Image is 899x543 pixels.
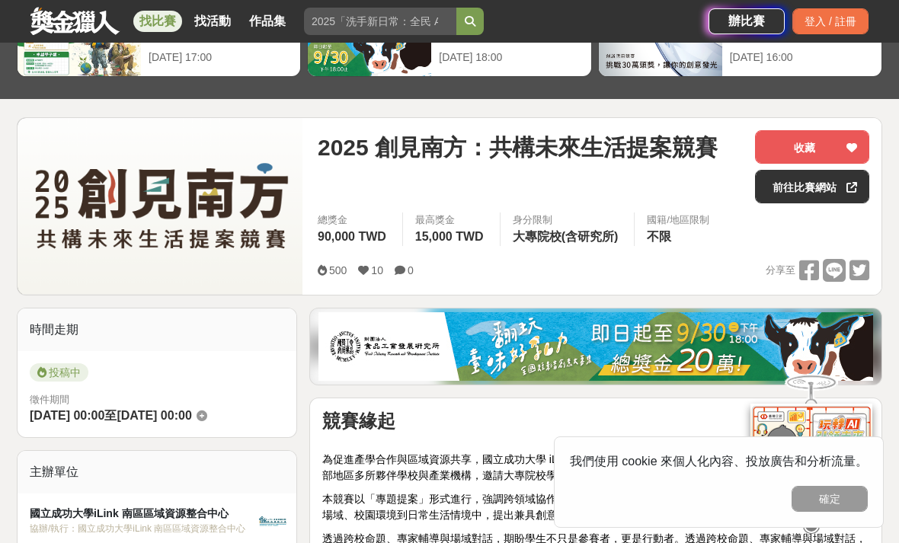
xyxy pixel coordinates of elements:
span: 10 [371,264,383,276]
div: 主辦單位 [18,451,296,493]
span: 大專院校(含研究所) [513,230,619,243]
span: 2025 創見南方：共構未來生活提案競賽 [318,130,718,164]
img: d2146d9a-e6f6-4337-9592-8cefde37ba6b.png [750,404,872,505]
span: 90,000 TWD [318,230,386,243]
a: 找活動 [188,11,237,32]
div: [DATE] 18:00 [439,50,583,65]
div: 時間走期 [18,308,296,351]
strong: 競賽緣起 [322,410,395,431]
span: 分享至 [766,259,795,282]
a: 辦比賽 [709,8,785,34]
span: 本競賽以「專題提案」形式進行，強調跨領域協作與實作導向，鼓勵學生跨校、跨系、跨組成專業團隊，從地方特色場域、校園環境到日常生活情境中，提出兼具創意與可行性的解方。 [322,493,866,521]
div: 協辦/執行： 國立成功大學iLink 南區區域資源整合中心 [30,522,258,535]
button: 確定 [792,486,868,512]
span: 投稿中 [30,363,88,382]
div: 國籍/地區限制 [647,212,709,228]
div: 登入 / 註冊 [792,8,869,34]
span: 徵件期間 [30,394,69,405]
a: 作品集 [243,11,292,32]
span: 0 [408,264,414,276]
span: 500 [329,264,347,276]
span: [DATE] 00:00 [117,409,191,422]
img: 1c81a89c-c1b3-4fd6-9c6e-7d29d79abef5.jpg [318,312,873,381]
span: 不限 [647,230,671,243]
span: 總獎金 [318,212,390,228]
span: 至 [104,409,117,422]
span: 15,000 TWD [415,230,484,243]
input: 2025「洗手新日常：全民 ALL IN」洗手歌全台徵選 [304,8,456,35]
div: [DATE] 16:00 [730,50,874,65]
a: 找比賽 [133,11,182,32]
span: 我們使用 cookie 來個人化內容、投放廣告和分析流量。 [570,455,868,468]
div: 身分限制 [513,212,622,228]
div: 國立成功大學iLink 南區區域資源整合中心 [30,506,258,522]
button: 收藏 [755,130,869,164]
span: 最高獎金 [415,212,488,228]
a: 前往比賽網站 [755,170,869,203]
img: Cover Image [18,118,302,294]
span: [DATE] 00:00 [30,409,104,422]
div: [DATE] 17:00 [149,50,293,65]
span: 為促進產學合作與區域資源共享，國立成功大學 iLink 南區區域資源整合中心於 [DATE]發起舉辦區域型競賽，串聯南部地區多所夥伴學校與產業機構，邀請大專院校學生以創新思維與在地關懷，回應真實... [322,453,867,481]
